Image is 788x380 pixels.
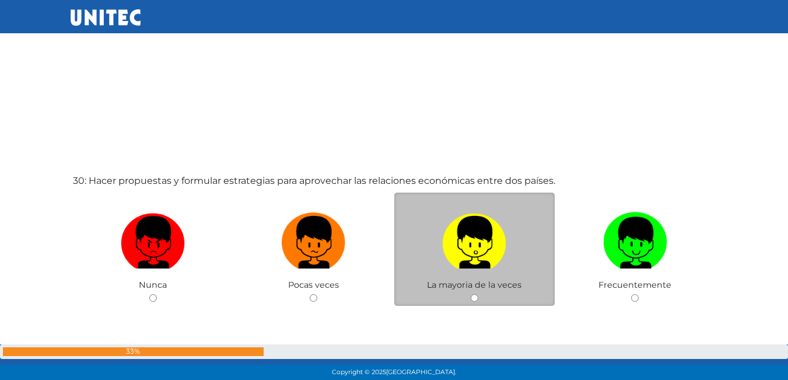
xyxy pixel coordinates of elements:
img: La mayoria de la veces [442,208,506,269]
span: Nunca [139,280,167,290]
img: Pocas veces [282,208,346,269]
img: Frecuentemente [603,208,667,269]
div: 33% [3,347,264,356]
span: Frecuentemente [598,280,671,290]
span: [GEOGRAPHIC_DATA]. [386,368,456,376]
span: La mayoria de la veces [427,280,521,290]
span: Pocas veces [288,280,339,290]
label: 30: Hacer propuestas y formular estrategias para aprovechar las relaciones económicas entre dos p... [73,174,555,188]
img: UNITEC [71,9,141,26]
img: Nunca [121,208,185,269]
